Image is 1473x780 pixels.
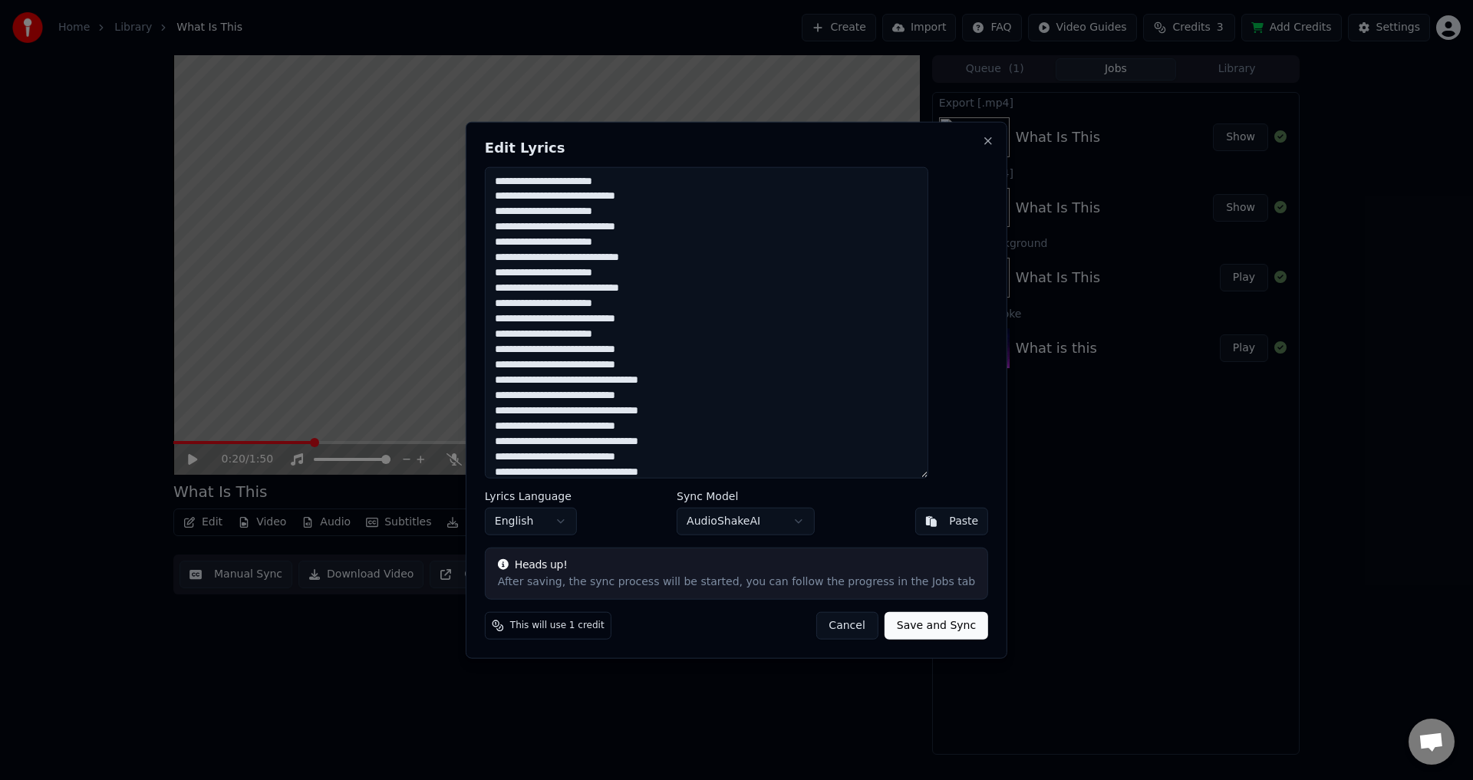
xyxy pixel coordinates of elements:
[485,140,988,154] h2: Edit Lyrics
[885,612,988,640] button: Save and Sync
[914,508,988,535] button: Paste
[510,620,605,632] span: This will use 1 credit
[677,491,815,502] label: Sync Model
[498,574,975,590] div: After saving, the sync process will be started, you can follow the progress in the Jobs tab
[498,558,975,573] div: Heads up!
[485,491,577,502] label: Lyrics Language
[816,612,878,640] button: Cancel
[949,514,978,529] div: Paste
